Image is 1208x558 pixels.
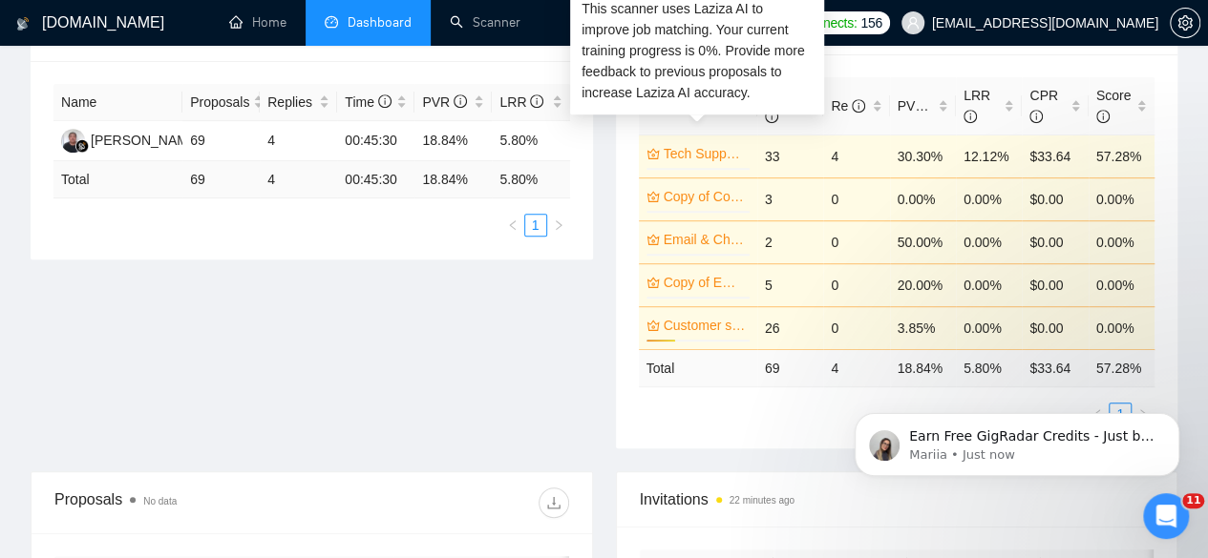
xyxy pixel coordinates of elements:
time: 22 minutes ago [730,495,795,506]
button: left [501,214,524,237]
img: logo [16,9,30,39]
td: 26 [757,306,823,349]
span: crown [646,190,660,203]
td: 0.00% [956,306,1022,349]
a: Email & Chat Support - customer support S-1 [664,229,746,250]
span: download [540,495,568,510]
td: 5 [757,263,823,306]
li: Next Page [547,214,570,237]
span: Bids [765,88,791,124]
td: 12.12% [956,134,1022,177]
td: $0.00 [1022,220,1088,263]
a: setting [1170,15,1200,31]
button: download [539,487,569,518]
td: Total [53,161,182,198]
td: 4 [260,121,337,161]
td: 3 [757,177,823,220]
span: right [553,219,564,231]
span: left [507,219,519,231]
td: 0.00% [956,177,1022,220]
td: 4 [823,134,889,177]
th: Replies [260,84,337,121]
td: 0.00% [1089,220,1155,263]
td: 57.28 % [1089,349,1155,386]
div: Proposals [54,487,311,518]
img: gigradar-bm.png [75,139,89,153]
span: Replies [267,92,315,113]
td: $33.64 [1022,134,1088,177]
td: 69 [757,349,823,386]
td: 57.28% [1089,134,1155,177]
li: 1 [524,214,547,237]
td: 50.00% [890,220,956,263]
th: Proposals [182,84,260,121]
td: 18.84% [414,121,492,161]
td: $0.00 [1022,263,1088,306]
span: Proposals [190,92,249,113]
div: [PERSON_NAME] [91,130,201,151]
td: $0.00 [1022,306,1088,349]
span: crown [646,319,660,332]
span: PVR [898,98,943,114]
td: 0.00% [956,263,1022,306]
span: Re [831,98,865,114]
span: LRR [499,94,543,110]
td: $ 33.64 [1022,349,1088,386]
iframe: Intercom live chat [1143,493,1189,539]
span: Time [345,94,391,110]
td: 00:45:30 [337,121,414,161]
span: setting [1171,15,1199,31]
td: 4 [260,161,337,198]
td: 18.84 % [890,349,956,386]
td: 5.80% [492,121,569,161]
td: $0.00 [1022,177,1088,220]
span: 156 [860,12,881,33]
button: setting [1170,8,1200,38]
span: PVR [422,94,467,110]
span: user [906,16,920,30]
span: crown [646,233,660,246]
td: 0 [823,177,889,220]
td: 0 [823,306,889,349]
span: Connects: [799,12,857,33]
span: CPR [1029,88,1058,124]
a: 1 [525,215,546,236]
td: 2 [757,220,823,263]
td: 4 [823,349,889,386]
li: Previous Page [501,214,524,237]
td: 33 [757,134,823,177]
span: info-circle [454,94,467,108]
th: Name [53,84,182,121]
iframe: Intercom notifications message [826,373,1208,506]
span: info-circle [765,110,778,123]
img: RS [61,129,85,153]
span: dashboard [325,15,338,29]
span: LRR [964,88,990,124]
td: 5.80 % [492,161,569,198]
td: 00:45:30 [337,161,414,198]
a: Customer support - Humayun [664,315,746,336]
a: Copy of Email & Chat Support - customer support S-1 [664,272,746,293]
td: 18.84 % [414,161,492,198]
span: 11 [1182,493,1204,508]
td: 69 [182,121,260,161]
span: info-circle [928,99,942,113]
span: info-circle [1029,110,1043,123]
span: info-circle [852,99,865,113]
span: Dashboard [348,14,412,31]
span: No data [143,496,177,506]
span: crown [646,147,660,160]
a: RS[PERSON_NAME] [61,132,201,147]
td: 5.80 % [956,349,1022,386]
span: info-circle [378,94,392,108]
a: homeHome [229,14,286,31]
td: 0.00% [1089,263,1155,306]
td: 0.00% [1089,177,1155,220]
td: 0.00% [1089,306,1155,349]
td: 0.00% [956,220,1022,263]
a: searchScanner [450,14,520,31]
td: 3.85% [890,306,956,349]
